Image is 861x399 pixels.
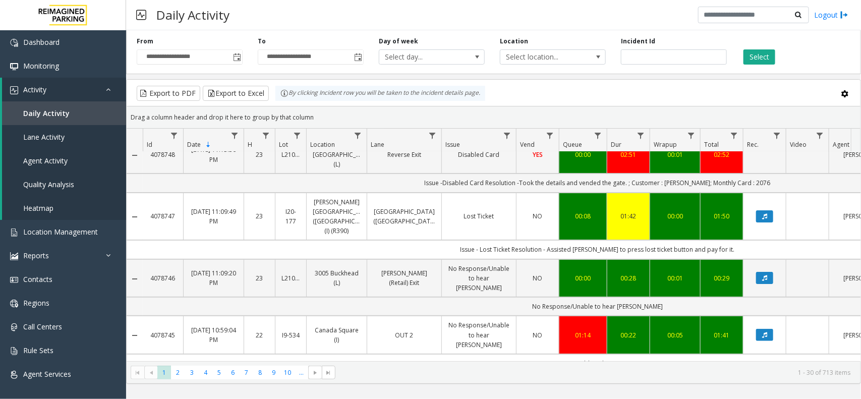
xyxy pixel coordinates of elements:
[23,85,46,94] span: Activity
[707,150,737,159] a: 02:52
[10,252,18,260] img: 'icon'
[500,37,528,46] label: Location
[313,197,361,236] a: [PERSON_NAME][GEOGRAPHIC_DATA] ([GEOGRAPHIC_DATA]) (I) (R390)
[250,150,269,159] a: 23
[426,129,439,142] a: Lane Filter Menu
[10,371,18,379] img: 'icon'
[190,325,238,345] a: [DATE] 10:59:04 PM
[656,211,694,221] div: 00:00
[187,140,201,149] span: Date
[127,331,143,339] a: Collapse Details
[2,173,126,196] a: Quality Analysis
[281,207,300,226] a: I20-177
[500,50,584,64] span: Select location...
[707,273,737,283] a: 00:29
[747,140,759,149] span: Rec.
[23,108,70,118] span: Daily Activity
[167,129,181,142] a: Id Filter Menu
[212,366,226,379] span: Page 5
[565,330,601,340] a: 01:14
[10,229,18,237] img: 'icon'
[149,150,177,159] a: 4078748
[281,330,300,340] a: I9-534
[533,150,543,159] span: YES
[199,366,212,379] span: Page 4
[185,366,199,379] span: Page 3
[267,366,280,379] span: Page 9
[533,331,543,339] span: NO
[654,140,677,149] span: Wrapup
[533,274,543,282] span: NO
[448,320,510,350] a: No Response/Unable to hear [PERSON_NAME]
[259,129,273,142] a: H Filter Menu
[322,366,335,380] span: Go to the last page
[351,129,365,142] a: Location Filter Menu
[2,196,126,220] a: Heatmap
[23,274,52,284] span: Contacts
[226,366,240,379] span: Page 6
[684,129,698,142] a: Wrapup Filter Menu
[707,211,737,221] a: 01:50
[379,37,418,46] label: Day of week
[565,273,601,283] div: 00:00
[591,129,605,142] a: Queue Filter Menu
[448,211,510,221] a: Lost Ticket
[137,86,200,101] button: Export to PDF
[379,50,463,64] span: Select day...
[325,369,333,377] span: Go to the last page
[248,140,252,149] span: H
[313,325,361,345] a: Canada Square (I)
[313,140,361,169] a: [PERSON_NAME][GEOGRAPHIC_DATA] (L)
[2,125,126,149] a: Lane Activity
[231,50,242,64] span: Toggle popup
[371,140,384,149] span: Lane
[520,140,535,149] span: Vend
[228,129,242,142] a: Date Filter Menu
[448,264,510,293] a: No Response/Unable to hear [PERSON_NAME]
[373,268,435,288] a: [PERSON_NAME] (Retail) Exit
[445,140,460,149] span: Issue
[281,150,300,159] a: L21093100
[23,61,59,71] span: Monitoring
[565,211,601,221] a: 00:08
[814,10,848,20] a: Logout
[275,86,485,101] div: By clicking Incident row you will be taken to the incident details page.
[770,129,784,142] a: Rec. Filter Menu
[281,273,300,283] a: L21082601
[10,86,18,94] img: 'icon'
[565,150,601,159] a: 00:00
[611,140,621,149] span: Dur
[23,132,65,142] span: Lane Activity
[613,330,644,340] a: 00:22
[373,330,435,340] a: OUT 2
[157,366,171,379] span: Page 1
[127,213,143,221] a: Collapse Details
[352,50,363,64] span: Toggle popup
[373,207,435,226] a: [GEOGRAPHIC_DATA] ([GEOGRAPHIC_DATA])
[280,89,289,97] img: infoIcon.svg
[23,37,60,47] span: Dashboard
[656,330,694,340] div: 00:05
[448,150,510,159] a: Disabled Card
[190,145,238,164] a: [DATE] 11:13:36 PM
[250,273,269,283] a: 23
[10,276,18,284] img: 'icon'
[295,366,308,379] span: Page 11
[10,347,18,355] img: 'icon'
[656,273,694,283] a: 00:01
[203,86,269,101] button: Export to Excel
[204,141,212,149] span: Sortable
[613,150,644,159] div: 02:51
[707,330,737,340] div: 01:41
[190,207,238,226] a: [DATE] 11:09:49 PM
[613,211,644,221] div: 01:42
[149,330,177,340] a: 4078745
[10,300,18,308] img: 'icon'
[523,330,553,340] a: NO
[613,273,644,283] a: 00:28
